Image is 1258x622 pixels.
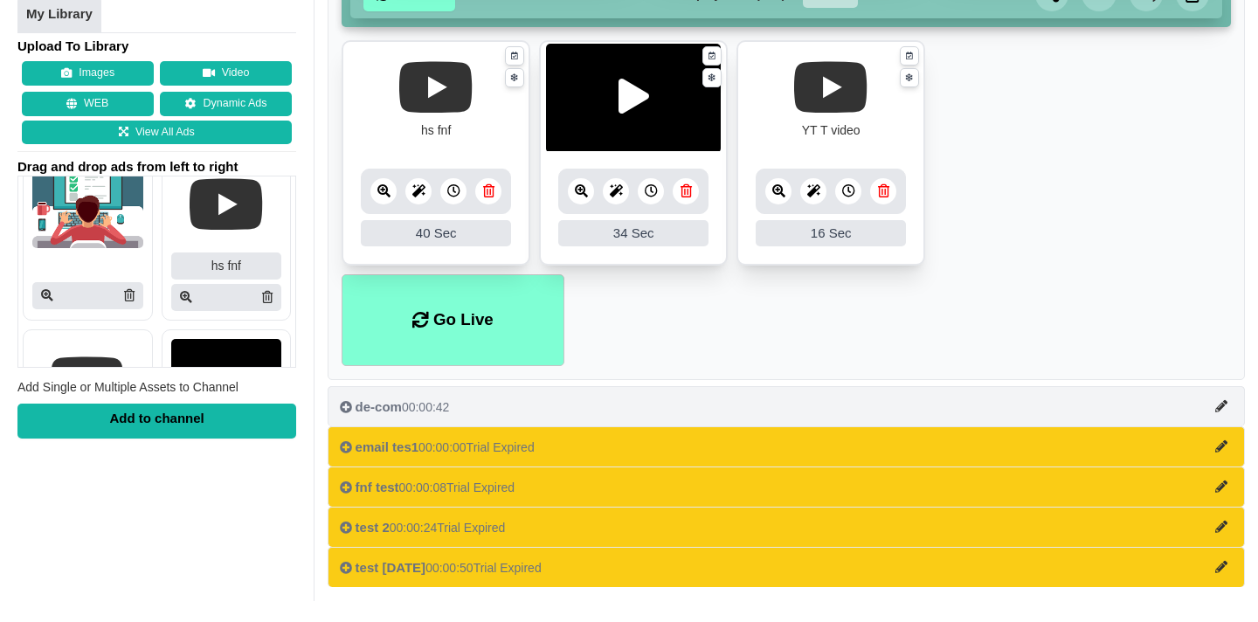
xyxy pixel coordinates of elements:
[546,44,721,153] img: Screenshot25020250728 1016204 46q0tf
[340,559,542,577] div: 00:00:50
[340,398,450,416] div: 00:00:42
[342,274,563,366] li: Go Live
[17,158,296,176] span: Drag and drop ads from left to right
[17,403,296,438] div: Add to channel
[328,426,1245,466] button: email tes100:00:00Trial Expired
[340,439,535,456] div: 00:00:00
[32,161,143,248] img: P250x250 image processing20250214 350640 x8gg10
[356,560,426,575] span: test [DATE]
[328,507,1245,547] button: test 200:00:24Trial Expired
[171,339,282,426] img: Screenshot25020250213 335940 10jobmg
[22,92,154,116] button: WEB
[328,547,1245,587] button: test [DATE]00:00:50Trial Expired
[467,440,535,454] span: Trial Expired
[361,220,511,246] div: 40 Sec
[356,399,402,414] span: de-com
[22,61,154,86] button: Images
[340,479,515,496] div: 00:00:08
[950,433,1258,622] iframe: Chat Widget
[356,480,399,494] span: fnf test
[437,521,505,535] span: Trial Expired
[356,520,390,535] span: test 2
[17,37,296,54] h4: Upload To Library
[22,120,292,144] a: View All Ads
[421,121,451,140] div: hs fnf
[328,386,1245,426] button: de-com00:00:42
[473,561,542,575] span: Trial Expired
[328,466,1245,507] button: fnf test00:00:08Trial Expired
[160,61,292,86] button: Video
[558,220,708,246] div: 34 Sec
[171,252,282,280] div: hs fnf
[356,439,419,454] span: email tes1
[802,121,861,140] div: YT T video
[446,480,515,494] span: Trial Expired
[340,519,506,536] div: 00:00:24
[160,92,292,116] a: Dynamic Ads
[17,380,238,394] span: Add Single or Multiple Assets to Channel
[756,220,906,246] div: 16 Sec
